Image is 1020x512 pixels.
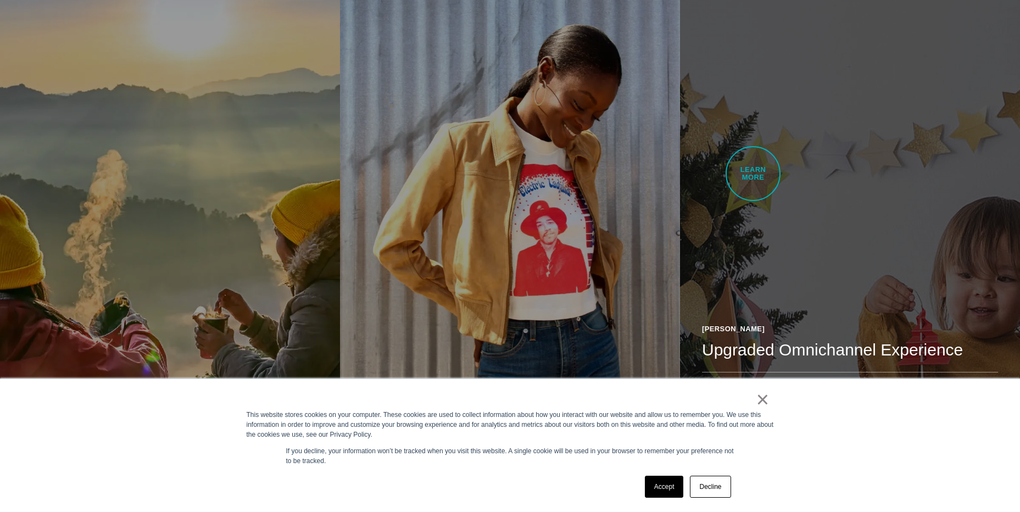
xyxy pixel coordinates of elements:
[690,476,731,498] a: Decline
[645,476,684,498] a: Accept
[756,394,770,404] a: ×
[702,324,998,335] div: [PERSON_NAME]
[702,339,998,361] h2: Upgraded Omnichannel Experience
[247,410,774,439] div: This website stores cookies on your computer. These cookies are used to collect information about...
[286,446,734,466] p: If you decline, your information won’t be tracked when you visit this website. A single cookie wi...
